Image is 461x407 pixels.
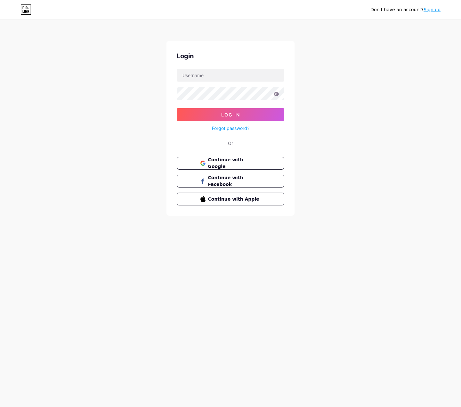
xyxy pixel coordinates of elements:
span: Continue with Facebook [208,174,261,188]
a: Sign up [424,7,441,12]
button: Continue with Facebook [177,175,284,188]
span: Log In [221,112,240,117]
a: Forgot password? [212,125,249,132]
button: Continue with Apple [177,193,284,205]
input: Username [177,69,284,82]
span: Continue with Google [208,156,261,170]
div: Don't have an account? [370,6,441,13]
button: Continue with Google [177,157,284,170]
div: Or [228,140,233,147]
button: Log In [177,108,284,121]
span: Continue with Apple [208,196,261,203]
div: Login [177,51,284,61]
